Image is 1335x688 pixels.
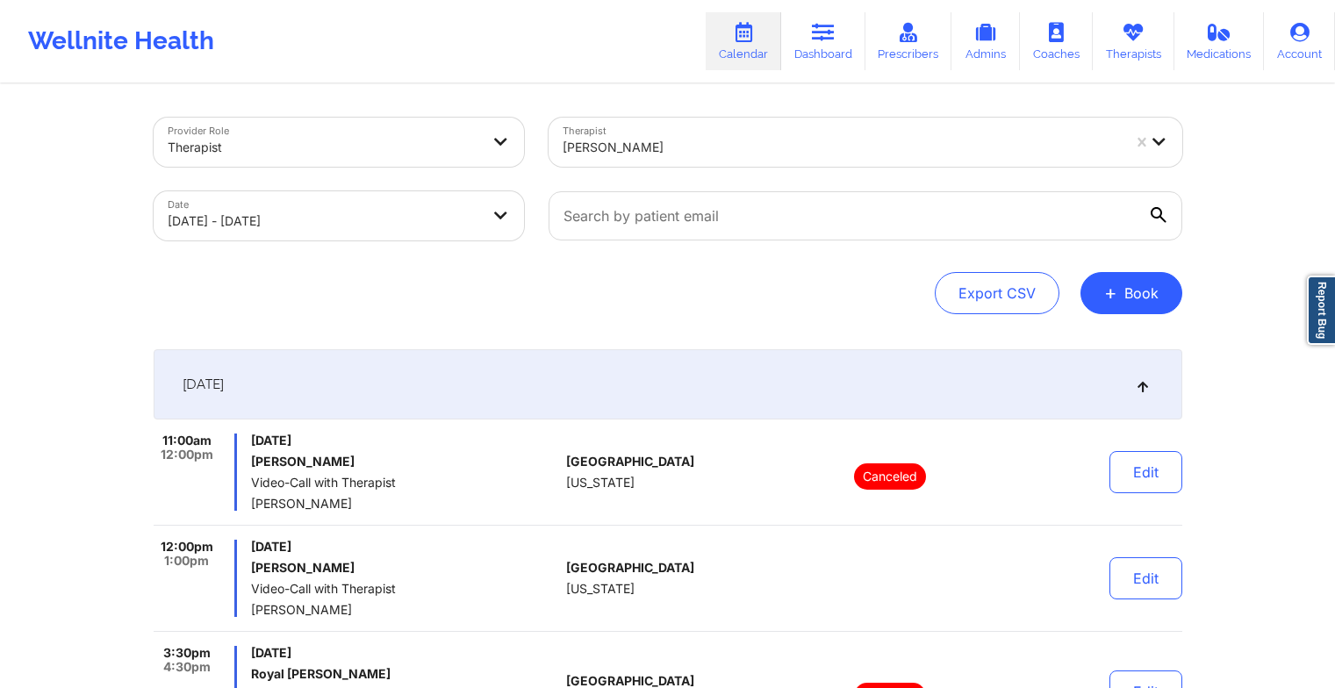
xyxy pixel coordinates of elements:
[781,12,865,70] a: Dashboard
[251,582,559,596] span: Video-Call with Therapist
[935,272,1059,314] button: Export CSV
[563,128,1121,167] div: [PERSON_NAME]
[1080,272,1182,314] button: +Book
[161,540,213,554] span: 12:00pm
[168,128,480,167] div: Therapist
[854,463,926,490] p: Canceled
[251,667,559,681] h6: Royal [PERSON_NAME]
[163,660,211,674] span: 4:30pm
[161,448,213,462] span: 12:00pm
[566,674,694,688] span: [GEOGRAPHIC_DATA]
[566,476,635,490] span: [US_STATE]
[1093,12,1174,70] a: Therapists
[168,202,480,240] div: [DATE] - [DATE]
[1109,557,1182,599] button: Edit
[1174,12,1265,70] a: Medications
[251,561,559,575] h6: [PERSON_NAME]
[1264,12,1335,70] a: Account
[566,582,635,596] span: [US_STATE]
[1109,451,1182,493] button: Edit
[251,455,559,469] h6: [PERSON_NAME]
[251,476,559,490] span: Video-Call with Therapist
[251,646,559,660] span: [DATE]
[251,497,559,511] span: [PERSON_NAME]
[549,191,1182,240] input: Search by patient email
[162,434,212,448] span: 11:00am
[251,603,559,617] span: [PERSON_NAME]
[1307,276,1335,345] a: Report Bug
[163,646,211,660] span: 3:30pm
[566,561,694,575] span: [GEOGRAPHIC_DATA]
[566,455,694,469] span: [GEOGRAPHIC_DATA]
[706,12,781,70] a: Calendar
[251,540,559,554] span: [DATE]
[164,554,209,568] span: 1:00pm
[1104,288,1117,297] span: +
[183,376,224,393] span: [DATE]
[865,12,952,70] a: Prescribers
[951,12,1020,70] a: Admins
[251,434,559,448] span: [DATE]
[1020,12,1093,70] a: Coaches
